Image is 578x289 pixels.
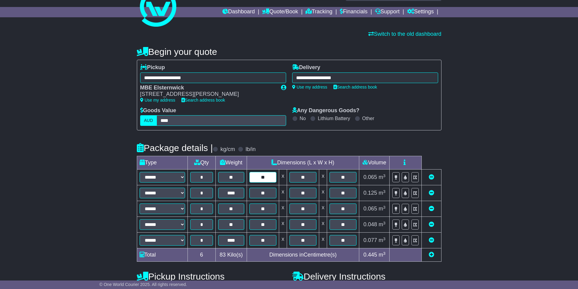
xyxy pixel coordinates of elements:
a: Switch to the old dashboard [368,31,441,37]
span: m [379,252,386,258]
span: m [379,190,386,196]
td: x [319,217,327,233]
td: Dimensions (L x W x H) [247,156,359,170]
td: x [319,233,327,248]
span: 0.445 [363,252,377,258]
a: Quote/Book [262,7,298,17]
td: x [279,233,287,248]
h4: Delivery Instructions [292,271,441,281]
a: Remove this item [429,174,434,180]
td: Weight [216,156,247,170]
span: © One World Courier 2025. All rights reserved. [100,282,187,287]
label: Goods Value [140,107,176,114]
a: Remove this item [429,221,434,227]
sup: 3 [383,251,386,256]
h4: Pickup Instructions [137,271,286,281]
sup: 3 [383,221,386,225]
sup: 3 [383,205,386,210]
td: x [279,170,287,185]
a: Add new item [429,252,434,258]
td: x [319,201,327,217]
h4: Package details | [137,143,213,153]
span: m [379,237,386,243]
a: Dashboard [222,7,255,17]
td: Total [137,248,188,262]
a: Settings [407,7,434,17]
td: x [319,170,327,185]
sup: 3 [383,237,386,241]
span: 0.125 [363,190,377,196]
label: AUD [140,115,157,126]
div: MBE Elsternwick [140,85,275,91]
td: 6 [188,248,216,262]
label: lb/in [245,146,255,153]
label: Other [362,116,374,121]
a: Tracking [306,7,332,17]
td: Type [137,156,188,170]
a: Use my address [292,85,327,89]
sup: 3 [383,189,386,194]
td: x [319,185,327,201]
a: Financials [340,7,367,17]
div: [STREET_ADDRESS][PERSON_NAME] [140,91,275,98]
a: Remove this item [429,206,434,212]
span: m [379,174,386,180]
sup: 3 [383,173,386,178]
td: Qty [188,156,216,170]
label: No [300,116,306,121]
td: Volume [359,156,390,170]
span: 0.077 [363,237,377,243]
span: m [379,221,386,227]
label: Pickup [140,64,165,71]
label: kg/cm [220,146,235,153]
td: x [279,217,287,233]
label: Delivery [292,64,320,71]
span: 0.065 [363,174,377,180]
td: x [279,185,287,201]
span: 0.048 [363,221,377,227]
h4: Begin your quote [137,47,441,57]
span: 83 [220,252,226,258]
span: m [379,206,386,212]
td: Kilo(s) [216,248,247,262]
a: Search address book [181,98,225,102]
td: x [279,201,287,217]
span: 0.065 [363,206,377,212]
label: Any Dangerous Goods? [292,107,360,114]
a: Use my address [140,98,175,102]
td: Dimensions in Centimetre(s) [247,248,359,262]
a: Search address book [333,85,377,89]
a: Remove this item [429,237,434,243]
label: Lithium Battery [318,116,350,121]
a: Remove this item [429,190,434,196]
a: Support [375,7,400,17]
